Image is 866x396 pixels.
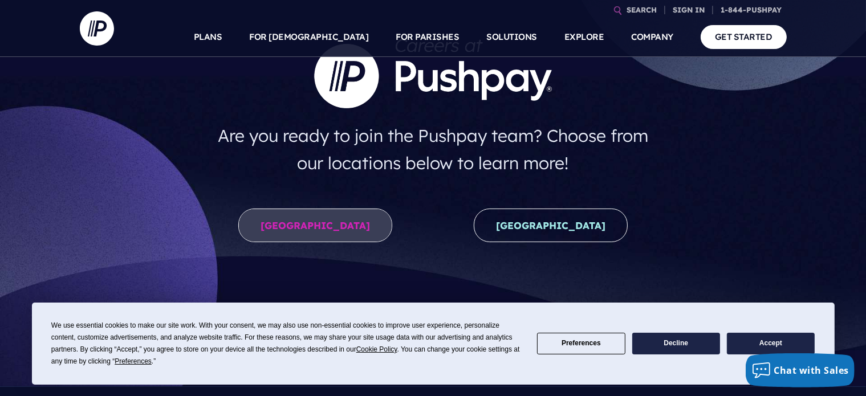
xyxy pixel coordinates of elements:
[746,353,855,387] button: Chat with Sales
[632,17,674,57] a: COMPANY
[32,303,835,385] div: Cookie Consent Prompt
[537,333,625,355] button: Preferences
[115,357,152,365] span: Preferences
[238,209,392,242] a: [GEOGRAPHIC_DATA]
[474,209,628,242] a: [GEOGRAPHIC_DATA]
[206,117,660,181] h4: Are you ready to join the Pushpay team? Choose from our locations below to learn more!
[727,333,815,355] button: Accept
[356,345,397,353] span: Cookie Policy
[487,17,538,57] a: SOLUTIONS
[632,333,720,355] button: Decline
[701,25,787,48] a: GET STARTED
[194,17,222,57] a: PLANS
[250,17,369,57] a: FOR [DEMOGRAPHIC_DATA]
[774,364,849,377] span: Chat with Sales
[51,320,523,368] div: We use essential cookies to make our site work. With your consent, we may also use non-essential ...
[564,17,604,57] a: EXPLORE
[396,17,460,57] a: FOR PARISHES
